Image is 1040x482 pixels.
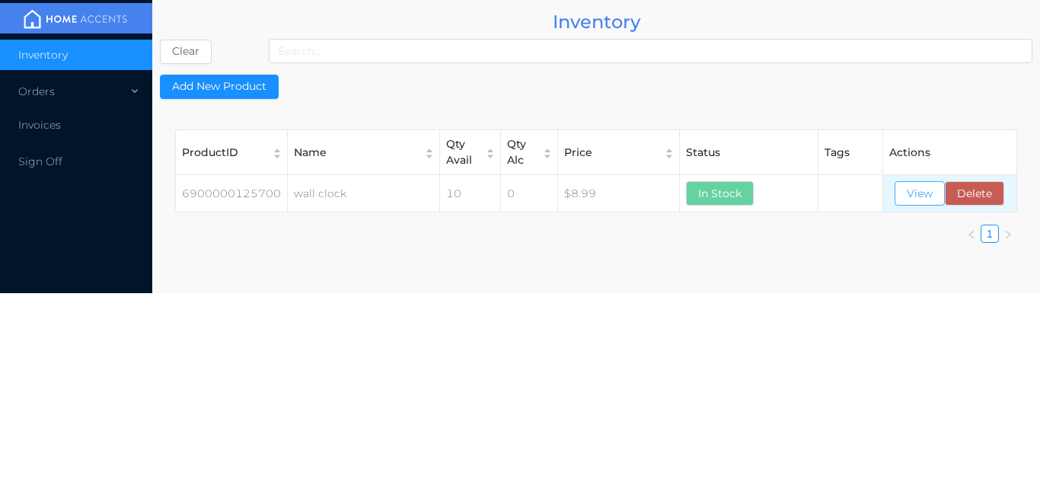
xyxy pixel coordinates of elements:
[288,175,440,212] td: wall clock
[18,118,61,132] span: Invoices
[485,146,496,159] div: Sort
[543,152,553,155] i: icon: caret-down
[176,175,288,212] td: 6900000125700
[424,146,435,159] div: Sort
[542,146,553,159] div: Sort
[272,146,282,159] div: Sort
[273,146,282,149] i: icon: caret-up
[507,136,534,168] div: Qty Alc
[294,145,416,161] div: Name
[18,8,132,30] img: mainBanner
[895,181,945,206] button: View
[664,146,675,159] div: Sort
[564,145,656,161] div: Price
[686,145,812,161] div: Status
[486,146,496,149] i: icon: caret-up
[182,145,264,161] div: ProductID
[967,230,976,239] i: icon: left
[425,152,435,155] i: icon: caret-down
[889,145,1010,161] div: Actions
[825,145,877,161] div: Tags
[1003,230,1013,239] i: icon: right
[425,146,435,149] i: icon: caret-up
[665,146,675,149] i: icon: caret-up
[945,181,1004,206] button: Delete
[273,152,282,155] i: icon: caret-down
[686,181,754,206] button: In Stock
[558,175,680,212] td: $8.99
[18,155,62,168] span: Sign Off
[269,39,1032,63] input: Search...
[160,75,279,99] button: Add New Product
[440,175,501,212] td: 10
[18,48,68,62] span: Inventory
[665,152,675,155] i: icon: caret-down
[160,40,212,64] button: Clear
[160,8,1032,36] div: Inventory
[486,152,496,155] i: icon: caret-down
[501,175,558,212] td: 0
[446,136,477,168] div: Qty Avail
[543,146,553,149] i: icon: caret-up
[987,228,993,240] a: 1
[999,225,1017,243] li: Next Page
[981,225,999,243] li: 1
[962,225,981,243] li: Previous Page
